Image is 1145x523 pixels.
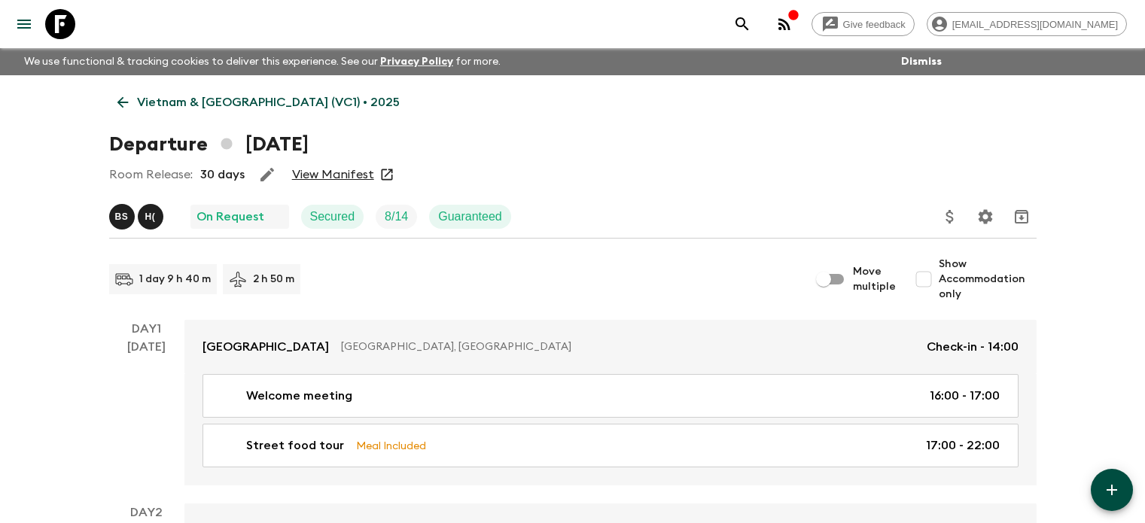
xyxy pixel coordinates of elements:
[727,9,757,39] button: search adventures
[109,87,408,117] a: Vietnam & [GEOGRAPHIC_DATA] (VC1) • 2025
[292,167,374,182] a: View Manifest
[310,208,355,226] p: Secured
[944,19,1126,30] span: [EMAIL_ADDRESS][DOMAIN_NAME]
[939,257,1037,302] span: Show Accommodation only
[341,339,915,354] p: [GEOGRAPHIC_DATA], [GEOGRAPHIC_DATA]
[246,436,344,455] p: Street food tour
[1006,202,1037,232] button: Archive (Completed, Cancelled or Unsynced Departures only)
[203,338,329,356] p: [GEOGRAPHIC_DATA]
[970,202,1000,232] button: Settings
[246,387,352,405] p: Welcome meeting
[109,204,166,230] button: BSH(
[196,208,264,226] p: On Request
[137,93,400,111] p: Vietnam & [GEOGRAPHIC_DATA] (VC1) • 2025
[200,166,245,184] p: 30 days
[376,205,417,229] div: Trip Fill
[127,338,166,485] div: [DATE]
[927,12,1127,36] div: [EMAIL_ADDRESS][DOMAIN_NAME]
[184,320,1037,374] a: [GEOGRAPHIC_DATA][GEOGRAPHIC_DATA], [GEOGRAPHIC_DATA]Check-in - 14:00
[935,202,965,232] button: Update Price, Early Bird Discount and Costs
[145,211,156,223] p: H (
[897,51,946,72] button: Dismiss
[356,437,426,454] p: Meal Included
[109,129,309,160] h1: Departure [DATE]
[109,320,184,338] p: Day 1
[438,208,502,226] p: Guaranteed
[380,56,453,67] a: Privacy Policy
[203,424,1019,467] a: Street food tourMeal Included17:00 - 22:00
[115,211,129,223] p: B S
[301,205,364,229] div: Secured
[926,436,1000,455] p: 17:00 - 22:00
[253,272,294,287] p: 2 h 50 m
[853,264,897,294] span: Move multiple
[109,503,184,521] p: Day 2
[927,338,1019,356] p: Check-in - 14:00
[9,9,39,39] button: menu
[812,12,915,36] a: Give feedback
[109,208,166,220] span: Bo Sowath, Hai (Le Mai) Nhat
[930,387,1000,405] p: 16:00 - 17:00
[203,374,1019,418] a: Welcome meeting16:00 - 17:00
[109,166,193,184] p: Room Release:
[18,48,507,75] p: We use functional & tracking cookies to deliver this experience. See our for more.
[139,272,211,287] p: 1 day 9 h 40 m
[835,19,914,30] span: Give feedback
[385,208,408,226] p: 8 / 14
